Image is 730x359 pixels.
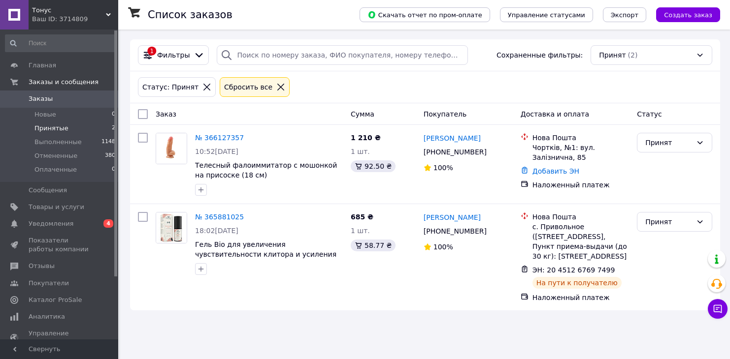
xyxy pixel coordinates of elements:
[351,148,370,155] span: 1 шт.
[140,82,200,92] div: Статус: Принят
[157,50,190,60] span: Фильтры
[532,212,629,222] div: Нова Пошта
[29,329,91,347] span: Управление сайтом
[156,212,187,243] a: Фото товару
[611,11,638,19] span: Экспорт
[424,227,487,235] span: [PHONE_NUMBER]
[112,124,115,133] span: 2
[103,219,113,228] span: 4
[29,78,99,87] span: Заказы и сообщения
[222,82,274,92] div: Сбросить все
[29,94,53,103] span: Заказы
[351,239,396,251] div: 58.77 ₴
[424,110,467,118] span: Покупатель
[367,10,482,19] span: Скачать отчет по пром-оплате
[424,148,487,156] span: [PHONE_NUMBER]
[195,134,244,142] a: № 366127357
[433,164,453,172] span: 100%
[645,137,692,148] div: Принят
[195,240,336,278] a: Гель Bio для увеличения чувствительности клитора и усиления оргазма женщины с согревающим эффекто...
[532,293,629,302] div: Наложенный платеж
[217,45,467,65] input: Поиск по номеру заказа, ФИО покупателя, номеру телефона, Email, номеру накладной
[195,213,244,221] a: № 365881025
[101,138,115,147] span: 1148
[195,148,238,155] span: 10:52[DATE]
[34,110,56,119] span: Новые
[508,11,585,19] span: Управление статусами
[32,15,118,24] div: Ваш ID: 3714809
[34,151,77,160] span: Отмененные
[29,312,65,321] span: Аналитика
[29,186,67,195] span: Сообщения
[351,110,374,118] span: Сумма
[112,165,115,174] span: 0
[599,50,626,60] span: Принят
[29,61,56,70] span: Главная
[29,279,69,288] span: Покупатели
[195,161,337,179] a: Телесный фалоиммитатор с мошонкой на присоске (18 см)
[708,299,728,319] button: Чат с покупателем
[34,124,68,133] span: Принятые
[532,222,629,261] div: с. Привольное ([STREET_ADDRESS], Пункт приема-выдачи (до 30 кг): [STREET_ADDRESS]
[351,134,381,142] span: 1 210 ₴
[32,6,106,15] span: Тонус
[532,167,579,175] a: Добавить ЭН
[29,203,84,211] span: Товары и услуги
[646,10,720,18] a: Создать заказ
[34,138,82,147] span: Выполненные
[532,143,629,162] div: Чортків, №1: вул. Залізнична, 85
[195,227,238,235] span: 18:02[DATE]
[664,11,712,19] span: Создать заказ
[500,7,593,22] button: Управление статусами
[351,213,373,221] span: 685 ₴
[29,262,55,270] span: Отзывы
[497,50,583,60] span: Сохраненные фильтры:
[29,236,91,254] span: Показатели работы компании
[532,277,622,289] div: На пути к получателю
[424,212,481,222] a: [PERSON_NAME]
[29,219,73,228] span: Уведомления
[637,110,662,118] span: Статус
[360,7,490,22] button: Скачать отчет по пром-оплате
[645,216,692,227] div: Принят
[628,51,638,59] span: (2)
[532,133,629,143] div: Нова Пошта
[521,110,589,118] span: Доставка и оплата
[34,165,77,174] span: Оплаченные
[112,110,115,119] span: 0
[156,133,187,164] img: Фото товару
[532,180,629,190] div: Наложенный платеж
[105,151,115,160] span: 380
[603,7,646,22] button: Экспорт
[656,7,720,22] button: Создать заказ
[424,133,481,143] a: [PERSON_NAME]
[29,296,82,304] span: Каталог ProSale
[5,34,116,52] input: Поиск
[351,227,370,235] span: 1 шт.
[156,212,187,243] img: Фото товару
[148,9,232,21] h1: Список заказов
[156,110,176,118] span: Заказ
[532,266,615,274] span: ЭН: 20 4512 6769 7499
[433,243,453,251] span: 100%
[351,160,396,172] div: 92.50 ₴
